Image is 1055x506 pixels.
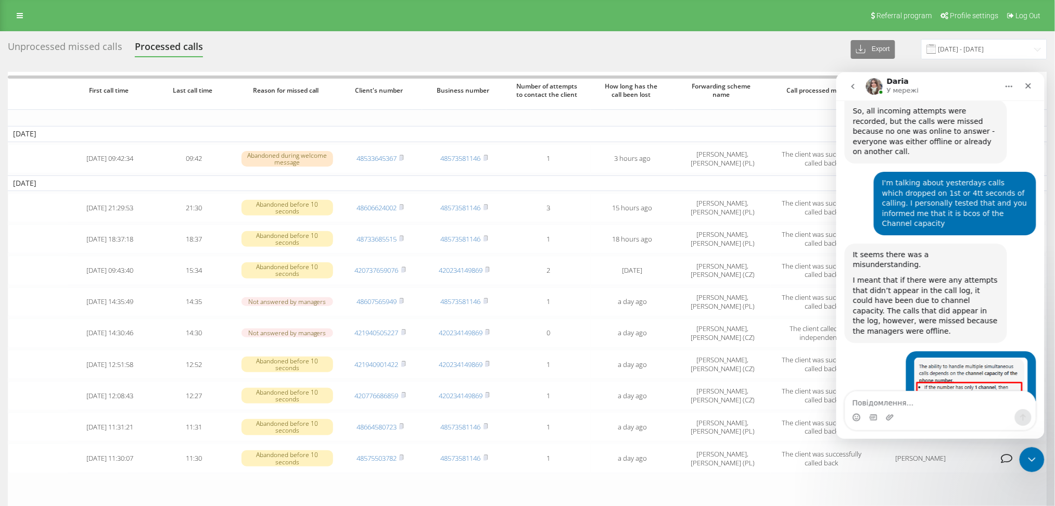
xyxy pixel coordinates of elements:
td: [PERSON_NAME], [PERSON_NAME] (PL) [675,287,771,317]
span: Profile settings [950,11,999,20]
td: [PERSON_NAME], [PERSON_NAME] (PL) [675,193,771,222]
button: Надіслати повідомлення… [179,337,195,353]
a: 48573581146 [441,154,481,163]
td: [PERSON_NAME], [PERSON_NAME] (PL) [675,412,771,441]
div: Not answered by managers [241,297,333,306]
div: Abandoned before 10 seconds [241,419,333,435]
div: Jane каже… [8,279,200,432]
td: 18:37 [152,224,236,254]
a: 48664580723 [357,422,397,432]
td: [DATE] 09:42:34 [68,144,152,173]
span: First call time [77,86,143,95]
td: [PERSON_NAME], [PERSON_NAME] (CZ) [675,256,771,285]
button: Завантажити вкладений файл [49,341,58,349]
a: 48573581146 [441,453,481,463]
button: Вибір емодзі [16,341,24,349]
span: Forwarding scheme name [684,82,761,98]
span: Referral program [877,11,932,20]
td: 09:42 [152,144,236,173]
a: 420737659076 [355,265,399,275]
td: The client was successfully called back [771,144,873,173]
td: 12:52 [152,350,236,379]
a: 421940901422 [355,360,399,369]
td: [DATE] [8,126,1047,142]
td: 15 hours ago [591,193,675,222]
iframe: Intercom live chat [836,72,1045,439]
span: How long has the call been lost [600,82,666,98]
a: 420234149869 [439,391,482,400]
a: 420234149869 [439,265,482,275]
td: The client was successfully called back [771,412,873,441]
span: Business number [431,86,498,95]
td: 1 [506,287,591,317]
div: Unprocessed missed calls [8,41,122,57]
textarea: Повідомлення... [9,319,199,337]
td: a day ago [591,350,675,379]
td: a day ago [591,381,675,410]
td: 1 [506,444,591,473]
a: 420776686859 [355,391,399,400]
div: Not answered by managers [241,328,333,337]
td: [PERSON_NAME], [PERSON_NAME] (PL) [675,444,771,473]
td: 0 [506,319,591,348]
a: 421940505227 [355,328,399,337]
td: 18 hours ago [591,224,675,254]
span: Client's number [347,86,413,95]
td: [DATE] 14:35:49 [68,287,152,317]
div: Abandoned during welcome message [241,151,333,167]
td: [DATE] 18:37:18 [68,224,152,254]
div: Abandoned before 10 seconds [241,200,333,216]
td: 14:30 [152,319,236,348]
td: 3 hours ago [591,144,675,173]
a: 420234149869 [439,360,482,369]
a: 48733685515 [357,234,397,244]
td: [PERSON_NAME], [PERSON_NAME] (CZ) [675,381,771,410]
td: [DATE] 09:43:40 [68,256,152,285]
td: 1 [506,224,591,254]
a: 420234149869 [439,328,482,337]
td: [DATE] 12:51:58 [68,350,152,379]
a: 48573581146 [441,422,481,432]
span: Reason for missed call [246,86,328,95]
td: 1 [506,381,591,410]
td: 15:34 [152,256,236,285]
td: a day ago [591,444,675,473]
span: Last call time [161,86,227,95]
td: [PERSON_NAME], [PERSON_NAME] (CZ) [675,350,771,379]
a: 48533645367 [357,154,397,163]
span: Call processed method [781,86,863,95]
td: 3 [506,193,591,222]
div: Abandoned before 10 seconds [241,388,333,403]
td: [DATE] 14:30:46 [68,319,152,348]
td: 21:30 [152,193,236,222]
a: 48573581146 [441,297,481,306]
td: 14:35 [152,287,236,317]
td: The client was successfully called back [771,381,873,410]
td: [DATE] 11:31:21 [68,412,152,441]
td: a day ago [591,412,675,441]
td: [PERSON_NAME], [PERSON_NAME] (CZ) [675,319,771,348]
a: 48573581146 [441,203,481,212]
td: The client was successfully called back [771,224,873,254]
td: 12:27 [152,381,236,410]
td: [PERSON_NAME], [PERSON_NAME] (PL) [675,144,771,173]
td: 11:31 [152,412,236,441]
td: [PERSON_NAME] [873,444,969,473]
span: Log Out [1016,11,1041,20]
td: 11:30 [152,444,236,473]
td: [DATE] [591,256,675,285]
